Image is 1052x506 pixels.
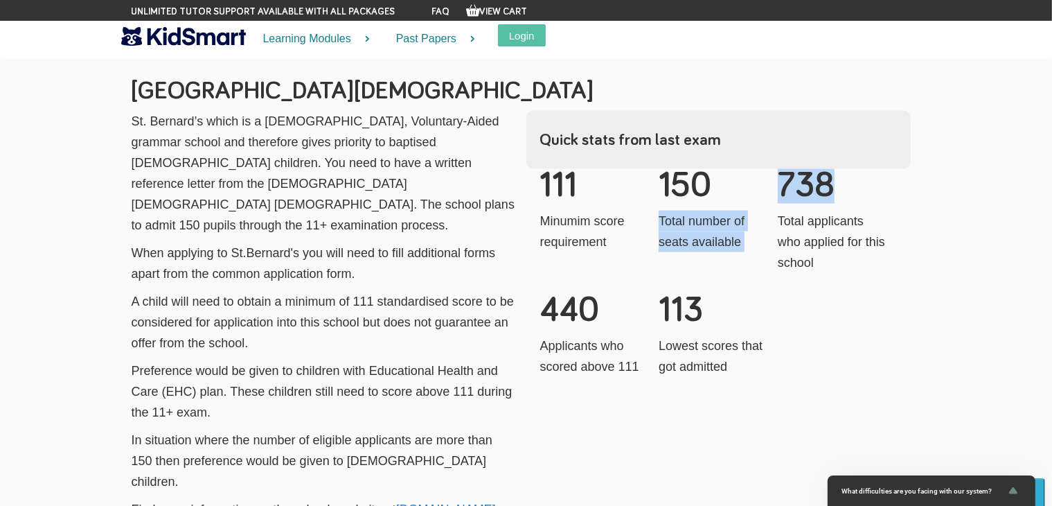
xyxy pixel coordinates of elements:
p: Applicants who scored above 111 [540,335,649,377]
button: Login [498,24,546,46]
p: Total applicants who applied for this school [778,211,886,273]
a: FAQ [432,7,450,17]
button: Show survey - What difficulties are you facing with our system? [841,482,1022,499]
h3: 150 [659,169,767,204]
span: What difficulties are you facing with our system? [841,487,1005,495]
h3: 738 [778,169,886,204]
h4: Quick stats from last exam [540,132,897,148]
a: Past Papers [379,21,484,58]
a: Learning Modules [246,21,379,58]
p: A child will need to obtain a minimum of 111 standardised score to be considered for application ... [132,291,516,354]
span: Unlimited tutor support available with all packages [132,5,395,19]
h2: [GEOGRAPHIC_DATA][DEMOGRAPHIC_DATA] [132,79,921,104]
h3: 440 [540,294,649,329]
p: St. Bernard’s which is a [DEMOGRAPHIC_DATA], Voluntary-Aided grammar school and therefore gives p... [132,111,516,236]
p: Total number of seats available [659,211,767,252]
img: KidSmart logo [121,24,246,49]
p: When applying to St.Bernard's you will need to fill additional forms apart from the common applic... [132,243,516,284]
a: View Cart [466,7,528,17]
p: In situation where the number of eligible applicants are more than 150 then preference would be g... [132,430,516,492]
h3: 113 [659,294,767,329]
h3: 111 [540,169,649,204]
p: Lowest scores that got admitted [659,335,767,377]
p: Minumim score requirement [540,211,649,252]
p: Preference would be given to children with Educational Health and Care (EHC) plan. These children... [132,360,516,423]
img: Your items in the shopping basket [466,3,480,17]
